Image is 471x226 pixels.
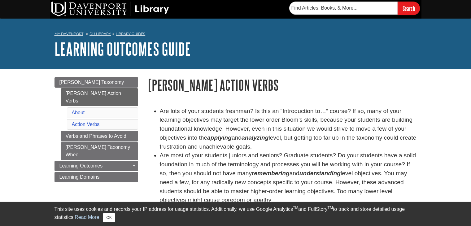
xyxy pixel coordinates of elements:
li: Are most of your students juniors and seniors? Graduate students? Do your students have a solid f... [160,151,417,205]
a: My Davenport [55,31,83,37]
a: Verbs and Phrases to Avoid [61,131,138,141]
a: Action Verbs [72,122,100,127]
nav: breadcrumb [55,30,417,40]
a: [PERSON_NAME] Taxonomy [55,77,138,88]
a: DU Library [89,32,111,36]
li: Are lots of your students freshman? Is this an “Introduction to…” course? If so, many of your lea... [160,107,417,151]
sup: TM [328,206,333,210]
a: About [72,110,85,115]
button: Close [103,213,115,222]
a: Library Guides [116,32,145,36]
div: Guide Page Menu [55,77,138,182]
em: understanding [299,170,341,176]
a: [PERSON_NAME] Taxonomy Wheel [61,142,138,160]
img: DU Library [51,2,169,16]
a: Learning Domains [55,172,138,182]
strong: applying [207,134,232,141]
a: Read More [75,215,99,220]
span: Learning Domains [59,174,100,180]
input: Search [398,2,420,15]
span: [PERSON_NAME] Taxonomy [59,80,124,85]
h1: [PERSON_NAME] Action Verbs [147,77,417,93]
a: [PERSON_NAME] Action Verbs [61,88,138,106]
em: remembering [252,170,290,176]
a: Learning Outcomes Guide [55,39,191,59]
input: Find Articles, Books, & More... [289,2,398,15]
div: This site uses cookies and records your IP address for usage statistics. Additionally, we use Goo... [55,206,417,222]
form: Searches DU Library's articles, books, and more [289,2,420,15]
strong: analyzing [242,134,268,141]
a: Learning Outcomes [55,161,138,171]
span: Learning Outcomes [59,163,103,168]
sup: TM [293,206,298,210]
